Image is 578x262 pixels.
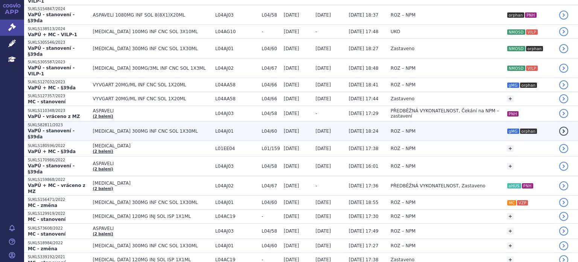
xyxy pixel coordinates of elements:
[28,93,89,99] p: SUKLS127357/2023
[391,214,415,219] span: ROZ – NPM
[28,203,57,208] strong: MC - změna
[391,12,415,18] span: ROZ – NPM
[284,66,299,71] span: [DATE]
[284,82,299,87] span: [DATE]
[28,177,89,182] p: SUKLS159868/2022
[284,12,299,18] span: [DATE]
[316,129,331,134] span: [DATE]
[93,232,113,236] a: (2 balení)
[391,183,485,188] span: PŘEDBĚŽNÁ VYKONATELNOST, Zastaveno
[93,108,211,113] span: ASPAVELI
[262,12,280,18] span: L04/58
[284,146,299,151] span: [DATE]
[215,228,258,234] span: L04AJ03
[215,183,258,188] span: L04AJ02
[262,129,280,134] span: L04/60
[28,149,76,154] strong: VaPÚ + MC - §39da
[349,164,379,169] span: [DATE] 16:01
[316,228,331,234] span: [DATE]
[349,200,379,205] span: [DATE] 18:55
[262,164,280,169] span: L04/58
[262,146,280,151] span: L01/159
[284,243,299,248] span: [DATE]
[28,26,89,32] p: SUKLS138513/2024
[391,129,415,134] span: ROZ – NPM
[559,212,568,221] a: detail
[391,66,415,71] span: ROZ – NPM
[215,164,258,169] span: L04AJ03
[316,46,331,51] span: [DATE]
[28,85,76,90] strong: VaPÚ + MC - §39da
[316,82,331,87] span: [DATE]
[28,128,75,139] strong: VaPÚ - stanovení - §39da
[93,46,211,51] span: [MEDICAL_DATA] 300MG INF CNC SOL 1X30ML
[559,162,568,171] a: detail
[28,6,89,12] p: SUKLS154847/2024
[391,164,415,169] span: ROZ – NPM
[262,111,280,116] span: L04/58
[93,96,211,101] span: VYVGART 20MG/ML INF CNC SOL 1X20ML
[284,29,299,34] span: [DATE]
[28,241,89,246] p: SUKLS18984/2022
[284,214,299,219] span: [DATE]
[93,66,211,71] span: [MEDICAL_DATA] 300MG/3ML INF CNC SOL 1X3ML
[28,40,89,45] p: SUKLS305546/2023
[284,200,299,205] span: [DATE]
[284,111,299,116] span: [DATE]
[28,211,89,216] p: SUKLS129919/2022
[28,183,85,194] strong: VaPÚ + MC - vráceno z MZ
[316,164,331,169] span: [DATE]
[215,29,258,34] span: L04AG10
[215,46,258,51] span: L04AJ01
[28,163,75,175] strong: VaPÚ - stanovení - §39da
[349,243,379,248] span: [DATE] 17:27
[28,254,89,260] p: SUKLS339192/2021
[28,12,75,23] strong: VaPÚ - stanovení - §39da
[28,123,89,128] p: SUKLS82811/2023
[93,214,211,219] span: [MEDICAL_DATA] 120MG INJ SOL ISP 1X1ML
[28,60,89,65] p: SUKLS305587/2023
[507,66,525,71] i: NMOSD
[559,127,568,136] a: detail
[349,111,379,116] span: [DATE] 17:29
[507,29,525,35] i: NMOSD
[262,214,280,219] span: -
[507,12,525,18] i: orphan
[316,183,317,188] span: -
[349,183,379,188] span: [DATE] 17:36
[28,99,65,104] strong: MC - stanovení
[284,164,299,169] span: [DATE]
[316,12,331,18] span: [DATE]
[316,200,331,205] span: [DATE]
[349,146,379,151] span: [DATE] 17:38
[28,158,89,163] p: SUKLS170986/2022
[559,109,568,118] a: detail
[391,146,415,151] span: ROZ – NPM
[391,96,414,101] span: Zastaveno
[316,243,331,248] span: [DATE]
[262,96,280,101] span: L04/66
[284,228,299,234] span: [DATE]
[28,32,77,37] strong: VaPÚ + MC - VILP-1
[349,96,379,101] span: [DATE] 17:44
[316,146,331,151] span: [DATE]
[349,228,379,234] span: [DATE] 17:49
[507,145,514,152] a: +
[559,181,568,190] a: detail
[284,129,299,134] span: [DATE]
[93,82,211,87] span: VYVGART 20MG/ML INF CNC SOL 1X20ML
[559,94,568,103] a: detail
[391,46,414,51] span: Zastaveno
[349,66,379,71] span: [DATE] 18:48
[316,96,331,101] span: [DATE]
[262,183,280,188] span: L04/67
[559,227,568,236] a: detail
[391,200,415,205] span: ROZ – NPM
[215,214,258,219] span: L04AC19
[316,29,317,34] span: -
[28,108,89,113] p: SUKLS110348/2023
[215,82,258,87] span: L04AA58
[391,108,499,119] span: PŘEDBĚŽNÁ VYKONATELNOST, Čekání na NPM – zastavení
[215,111,258,116] span: L04AJ03
[391,243,415,248] span: ROZ – NPM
